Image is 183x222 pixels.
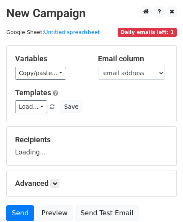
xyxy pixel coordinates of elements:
[36,205,73,221] a: Preview
[15,100,47,113] a: Load...
[15,135,168,157] div: Loading...
[6,6,177,21] h2: New Campaign
[118,28,177,37] span: Daily emails left: 1
[15,135,168,144] h5: Recipients
[60,100,82,113] button: Save
[75,205,139,221] a: Send Test Email
[6,205,34,221] a: Send
[118,29,177,35] a: Daily emails left: 1
[15,54,85,63] h5: Variables
[15,179,168,188] h5: Advanced
[15,88,51,97] a: Templates
[15,67,66,80] a: Copy/paste...
[44,29,100,35] a: Untitled spreadsheet
[6,29,100,35] small: Google Sheet:
[98,54,168,63] h5: Email column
